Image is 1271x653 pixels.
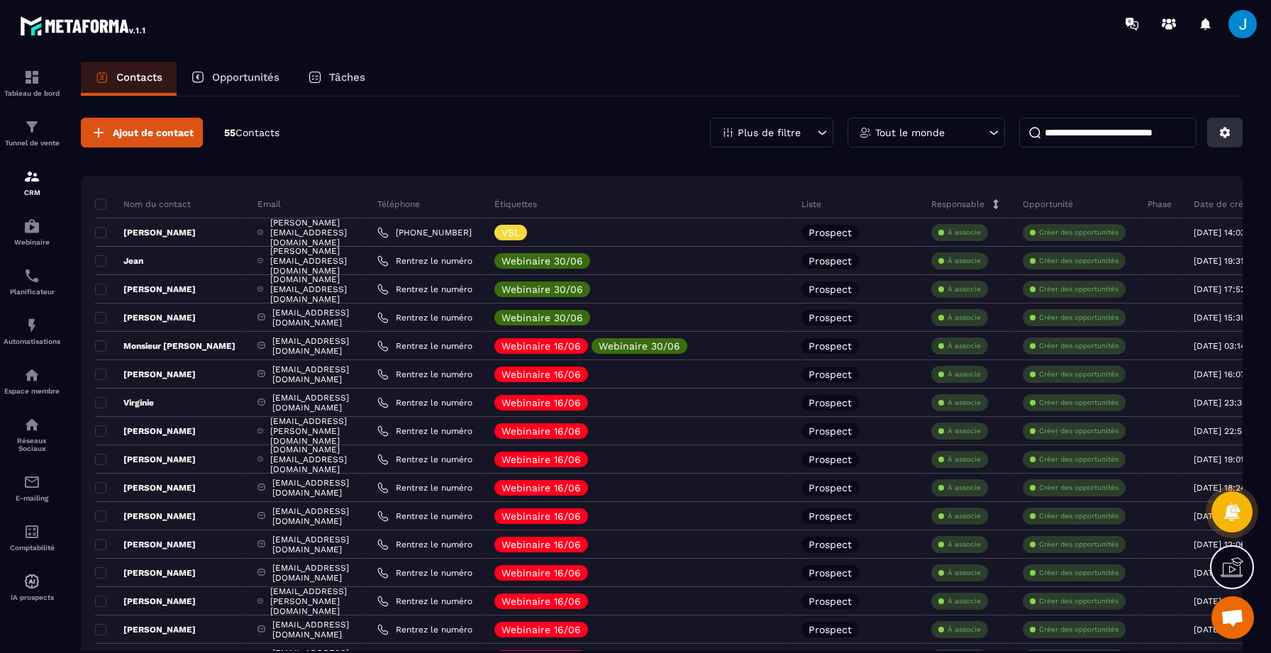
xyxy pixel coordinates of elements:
[1194,341,1245,351] p: [DATE] 03:14
[1194,369,1245,379] p: [DATE] 16:07
[257,199,281,210] p: Email
[501,596,581,606] p: Webinaire 16/06
[95,596,196,607] p: [PERSON_NAME]
[95,567,196,579] p: [PERSON_NAME]
[23,317,40,334] img: automations
[4,139,60,147] p: Tunnel de vente
[948,454,981,464] p: À associe
[1023,199,1073,210] p: Opportunité
[948,228,981,238] p: À associe
[501,540,581,549] p: Webinaire 16/06
[809,369,852,379] p: Prospect
[809,483,852,493] p: Prospect
[948,540,981,549] p: À associe
[23,523,40,540] img: accountant
[95,624,196,635] p: [PERSON_NAME]
[1194,625,1245,635] p: [DATE] 00:01
[501,313,583,323] p: Webinaire 30/06
[81,118,203,147] button: Ajout de contact
[23,168,40,185] img: formation
[1039,341,1119,351] p: Créer des opportunités
[948,426,981,436] p: À associe
[235,127,279,138] span: Contacts
[1039,228,1119,238] p: Créer des opportunités
[1039,568,1119,578] p: Créer des opportunités
[4,437,60,452] p: Réseaux Sociaux
[1194,511,1245,521] p: [DATE] 21:53
[95,539,196,550] p: [PERSON_NAME]
[501,426,581,436] p: Webinaire 16/06
[1039,596,1119,606] p: Créer des opportunités
[113,125,194,140] span: Ajout de contact
[95,227,196,238] p: [PERSON_NAME]
[809,284,852,294] p: Prospect
[948,511,981,521] p: À associe
[4,306,60,356] a: automationsautomationsAutomatisations
[4,58,60,108] a: formationformationTableau de bord
[948,284,981,294] p: À associe
[23,416,40,433] img: social-network
[1194,284,1245,294] p: [DATE] 17:52
[809,398,852,408] p: Prospect
[4,463,60,513] a: emailemailE-mailing
[1194,228,1245,238] p: [DATE] 14:03
[1194,540,1245,549] p: [DATE] 12:06
[948,398,981,408] p: À associe
[948,256,981,266] p: À associe
[494,199,537,210] p: Étiquettes
[4,157,60,207] a: formationformationCRM
[1039,454,1119,464] p: Créer des opportunités
[4,207,60,257] a: automationsautomationsWebinaire
[948,625,981,635] p: À associe
[4,288,60,296] p: Planificateur
[95,482,196,493] p: [PERSON_NAME]
[4,494,60,502] p: E-mailing
[23,267,40,284] img: scheduler
[1039,398,1119,408] p: Créer des opportunités
[1211,596,1254,639] a: Ouvrir le chat
[1039,369,1119,379] p: Créer des opportunités
[1039,313,1119,323] p: Créer des opportunités
[23,573,40,590] img: automations
[95,510,196,522] p: [PERSON_NAME]
[95,397,154,408] p: Virginie
[948,313,981,323] p: À associe
[95,425,196,437] p: [PERSON_NAME]
[948,568,981,578] p: À associe
[4,337,60,345] p: Automatisations
[501,454,581,464] p: Webinaire 16/06
[809,511,852,521] p: Prospect
[875,128,945,138] p: Tout le monde
[1194,483,1245,493] p: [DATE] 18:24
[23,218,40,235] img: automations
[809,426,852,436] p: Prospect
[501,511,581,521] p: Webinaire 16/06
[4,387,60,395] p: Espace membre
[948,483,981,493] p: À associe
[377,199,420,210] p: Téléphone
[4,356,60,406] a: automationsautomationsEspace membre
[1039,511,1119,521] p: Créer des opportunités
[501,398,581,408] p: Webinaire 16/06
[4,257,60,306] a: schedulerschedulerPlanificateur
[931,199,984,210] p: Responsable
[20,13,148,38] img: logo
[1039,284,1119,294] p: Créer des opportunités
[1039,625,1119,635] p: Créer des opportunités
[809,228,852,238] p: Prospect
[809,540,852,549] p: Prospect
[501,341,581,351] p: Webinaire 16/06
[1039,483,1119,493] p: Créer des opportunités
[1194,398,1247,408] p: [DATE] 23:36
[501,369,581,379] p: Webinaire 16/06
[212,71,279,84] p: Opportunités
[809,596,852,606] p: Prospect
[4,189,60,196] p: CRM
[23,118,40,135] img: formation
[501,256,583,266] p: Webinaire 30/06
[1194,426,1247,436] p: [DATE] 22:55
[501,228,520,238] p: VSL
[1194,256,1244,266] p: [DATE] 19:31
[801,199,821,210] p: Liste
[501,483,581,493] p: Webinaire 16/06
